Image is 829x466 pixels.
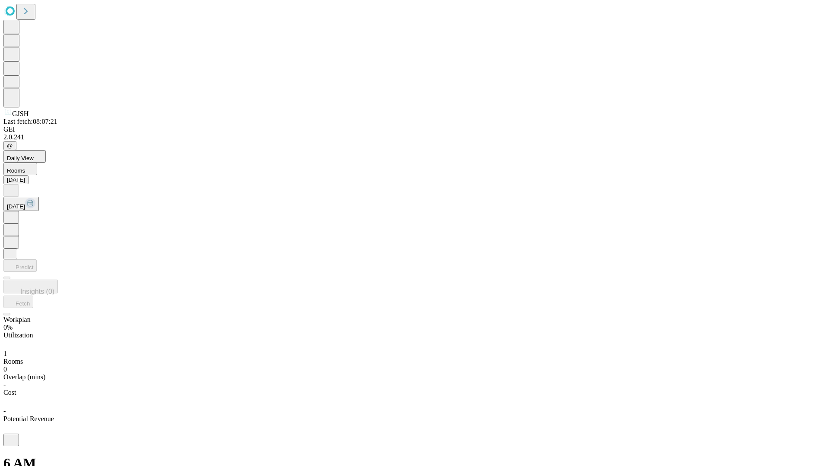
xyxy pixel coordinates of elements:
span: 0% [3,324,13,331]
span: Last fetch: 08:07:21 [3,118,57,125]
div: GEI [3,126,826,133]
span: - [3,407,6,415]
span: Cost [3,389,16,396]
span: @ [7,142,13,149]
span: Insights (0) [20,288,54,295]
button: Predict [3,259,37,272]
span: Rooms [7,167,25,174]
span: [DATE] [7,203,25,210]
span: Utilization [3,331,33,339]
span: Rooms [3,358,23,365]
span: Potential Revenue [3,415,54,422]
span: 1 [3,350,7,357]
button: Insights (0) [3,280,58,293]
span: 0 [3,365,7,373]
span: Workplan [3,316,31,323]
span: - [3,381,6,388]
button: Daily View [3,150,46,163]
button: @ [3,141,16,150]
button: [DATE] [3,197,39,211]
div: 2.0.241 [3,133,826,141]
button: Fetch [3,296,33,308]
span: Overlap (mins) [3,373,45,381]
button: [DATE] [3,175,28,184]
span: Daily View [7,155,34,161]
span: GJSH [12,110,28,117]
button: Rooms [3,163,37,175]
